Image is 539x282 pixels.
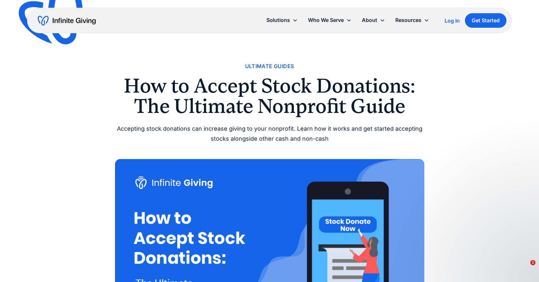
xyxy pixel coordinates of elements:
[266,16,290,25] div: Solutions
[530,260,535,265] span: 1
[445,18,460,23] div: Log In
[303,13,357,27] div: Who We Serve
[362,16,377,25] div: About
[465,13,506,28] a: Get Started
[38,15,96,26] a: home
[395,16,421,25] div: Resources
[357,13,390,27] div: About
[390,13,434,27] div: Resources
[445,17,460,25] a: Log In
[517,260,533,276] iframe: Intercom live chat
[245,62,294,71] a: Ultimate Guides
[115,76,424,116] h1: How to Accept Stock Donations: The Ultimate Nonprofit Guide
[115,124,424,144] div: Accepting stock donations can increase giving to your nonprofit. Learn how it works and get start...
[261,13,303,27] div: Solutions
[308,16,344,25] div: Who We Serve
